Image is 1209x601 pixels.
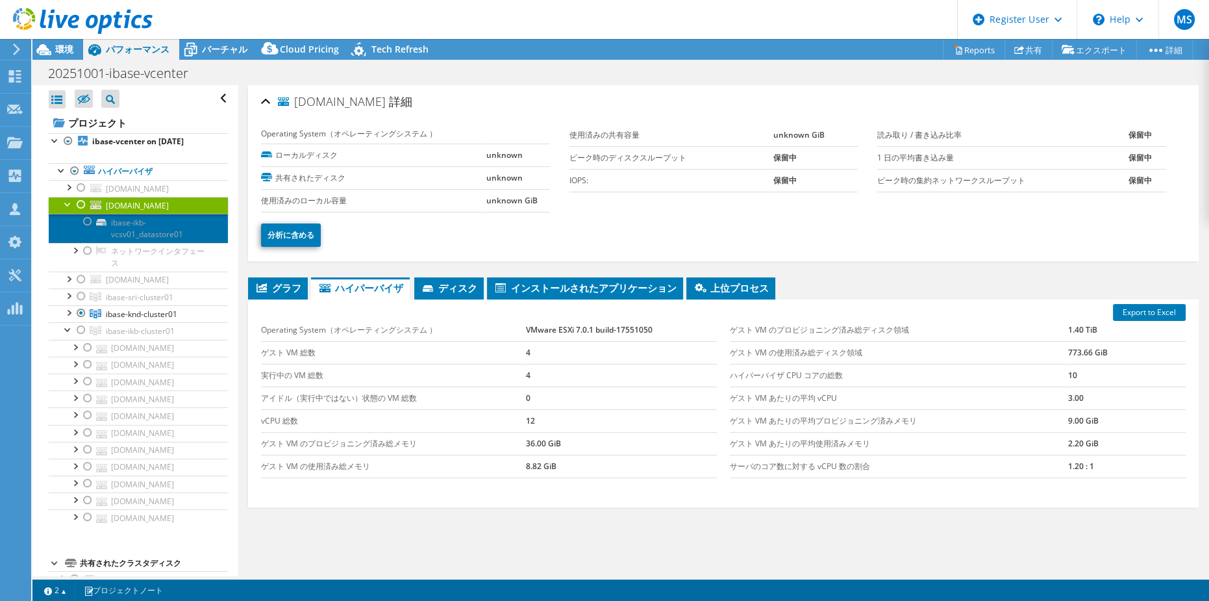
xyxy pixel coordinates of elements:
[1093,14,1104,25] svg: \n
[106,274,169,285] span: [DOMAIN_NAME]
[389,94,412,109] span: 詳細
[49,288,228,305] a: ibase-sri-cluster01
[49,425,228,442] a: [DOMAIN_NAME]
[1128,129,1151,140] b: 保留中
[35,582,75,598] a: 2
[75,582,172,598] a: プロジェクトノート
[261,172,486,185] label: 共有されたディスク
[49,163,228,180] a: ハイパーバイザ
[1068,364,1186,387] td: 10
[49,243,228,272] a: ネットワークインタフェース
[261,341,526,364] td: ゲスト VM 総数
[1068,387,1186,409] td: 3.00
[261,432,526,455] td: ゲスト VM のプロビジョニング済み総メモリ
[730,319,1068,342] td: ゲスト VM のプロビジョニング済み総ディスク領域
[730,341,1068,364] td: ゲスト VM の使用済み総ディスク領域
[280,43,339,55] span: Cloud Pricing
[569,174,773,187] label: IOPS:
[49,272,228,288] a: [DOMAIN_NAME]
[1113,304,1186,321] a: Export to Excel
[106,43,169,55] span: パフォーマンス
[106,309,177,320] span: ibase-knd-cluster01
[49,390,228,407] a: [DOMAIN_NAME]
[526,341,717,364] td: 4
[493,281,677,294] span: インストールされたアプリケーション
[255,281,301,294] span: グラフ
[55,43,73,55] span: 環境
[49,492,228,509] a: [DOMAIN_NAME]
[1052,40,1137,60] a: エクスポート
[49,407,228,424] a: [DOMAIN_NAME]
[569,151,773,164] label: ピーク時のディスクスループット
[261,224,321,247] a: 分析に含める
[49,214,228,242] a: ibase-ikb-vcsv01_datastore01
[1136,40,1193,60] a: 詳細
[1068,455,1186,478] td: 1.20 : 1
[106,326,175,337] span: ibase-ikb-cluster01
[730,409,1068,432] td: ゲスト VM あたりの平均プロビジョニング済みメモリ
[877,151,1128,164] label: 1 日の平均書き込み量
[49,459,228,476] a: [DOMAIN_NAME]
[261,194,486,207] label: 使用済みのローカル容量
[202,43,247,55] span: バーチャル
[49,112,228,133] a: プロジェクト
[877,174,1128,187] label: ピーク時の集約ネットワークスループット
[877,129,1128,142] label: 読み取り / 書き込み比率
[261,364,526,387] td: 実行中の VM 総数
[261,319,526,342] td: Operating System（オペレーティングシステム ）
[526,387,717,409] td: 0
[693,281,769,294] span: 上位プロセス
[773,152,797,163] b: 保留中
[1068,409,1186,432] td: 9.00 GiB
[318,281,403,294] span: ハイパーバイザ
[49,476,228,492] a: [DOMAIN_NAME]
[49,133,228,150] a: ibase-vcenter on [DATE]
[49,197,228,214] a: [DOMAIN_NAME]
[261,455,526,478] td: ゲスト VM の使用済み総メモリ
[49,305,228,322] a: ibase-knd-cluster01
[1128,152,1151,163] b: 保留中
[526,409,717,432] td: 12
[730,364,1068,387] td: ハイパーバイザ CPU コアの総数
[92,136,184,147] b: ibase-vcenter on [DATE]
[1128,175,1151,186] b: 保留中
[42,66,208,81] h1: 20251001-ibase-vcenter
[49,180,228,197] a: [DOMAIN_NAME]
[371,43,429,55] span: Tech Refresh
[49,340,228,357] a: [DOMAIN_NAME]
[1068,319,1186,342] td: 1.40 TiB
[486,195,538,206] b: unknown GiB
[49,571,228,588] a: sri-ISO
[49,442,228,459] a: [DOMAIN_NAME]
[943,40,1005,60] a: Reports
[261,127,486,140] label: Operating System（オペレーティングシステム ）
[1004,40,1053,60] a: 共有
[1068,432,1186,455] td: 2.20 GiB
[261,409,526,432] td: vCPU 総数
[1174,9,1195,30] span: MS
[278,96,386,109] span: [DOMAIN_NAME]
[730,387,1068,409] td: ゲスト VM あたりの平均 vCPU
[730,432,1068,455] td: ゲスト VM あたりの平均使用済みメモリ
[106,183,169,194] span: [DOMAIN_NAME]
[526,432,717,455] td: 36.00 GiB
[569,129,773,142] label: 使用済みの共有容量
[1068,341,1186,364] td: 773.66 GiB
[486,149,523,160] b: unknown
[421,281,477,294] span: ディスク
[261,387,526,409] td: アイドル（実行中ではない）状態の VM 総数
[106,292,173,303] span: ibase-sri-cluster01
[773,129,825,140] b: unknown GiB
[526,319,717,342] td: VMware ESXi 7.0.1 build-17551050
[80,556,228,571] div: 共有されたクラスタディスク
[49,374,228,390] a: [DOMAIN_NAME]
[526,455,717,478] td: 8.82 GiB
[106,200,169,211] span: [DOMAIN_NAME]
[486,172,523,183] b: unknown
[773,175,797,186] b: 保留中
[49,322,228,339] a: ibase-ikb-cluster01
[261,149,486,162] label: ローカルディスク
[49,509,228,526] a: [DOMAIN_NAME]
[526,364,717,387] td: 4
[730,455,1068,478] td: サーバのコア数に対する vCPU 数の割合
